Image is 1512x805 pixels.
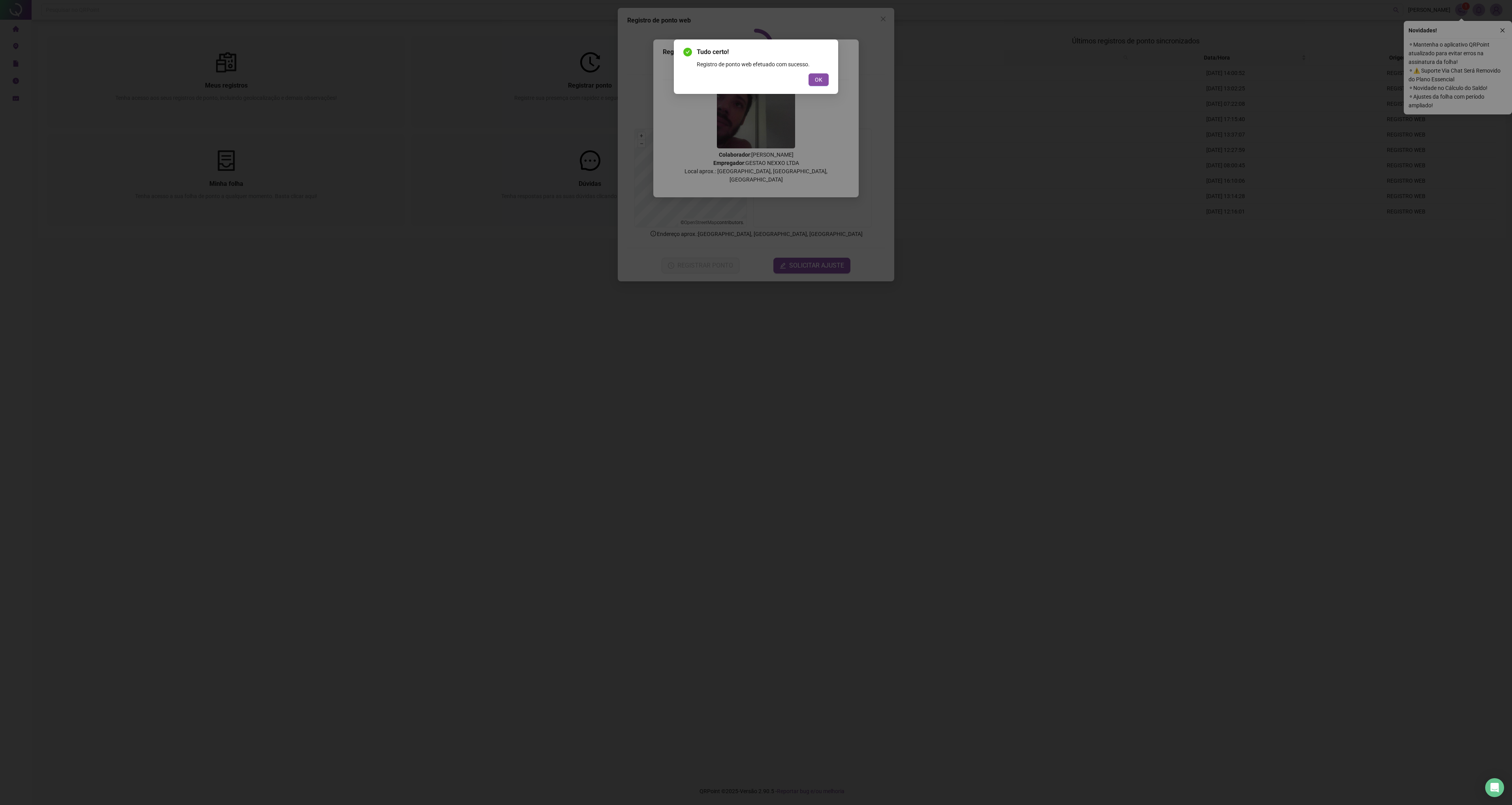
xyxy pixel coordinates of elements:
span: Tudo certo! [697,47,829,57]
span: check-circle [683,48,692,56]
div: Open Intercom Messenger [1485,778,1504,797]
button: OK [809,73,829,86]
div: Registro de ponto web efetuado com sucesso. [697,60,829,69]
span: OK [815,75,822,84]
